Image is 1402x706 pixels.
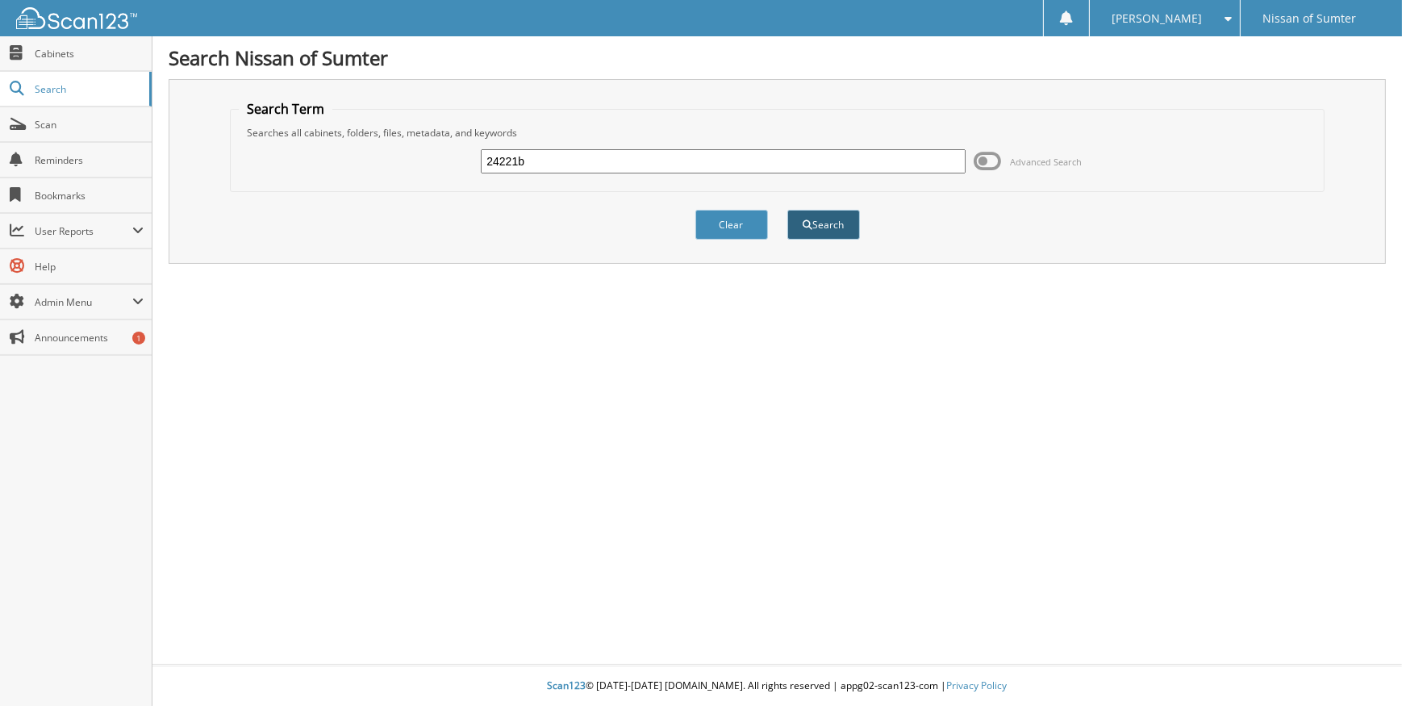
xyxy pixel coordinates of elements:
span: Bookmarks [35,189,144,203]
iframe: Chat Widget [1321,629,1402,706]
div: 1 [132,332,145,345]
span: Scan [35,118,144,132]
span: Search [35,82,141,96]
img: scan123-logo-white.svg [16,7,137,29]
span: User Reports [35,224,132,238]
button: Clear [695,210,768,240]
span: Advanced Search [1010,156,1082,168]
span: Announcements [35,331,144,345]
span: Reminders [35,153,144,167]
span: Admin Menu [35,295,132,309]
a: Privacy Policy [947,679,1008,692]
legend: Search Term [239,100,332,118]
span: Help [35,260,144,274]
span: [PERSON_NAME] [1112,14,1203,23]
h1: Search Nissan of Sumter [169,44,1386,71]
div: Searches all cabinets, folders, files, metadata, and keywords [239,126,1315,140]
button: Search [787,210,860,240]
div: © [DATE]-[DATE] [DOMAIN_NAME]. All rights reserved | appg02-scan123-com | [152,666,1402,706]
span: Nissan of Sumter [1262,14,1356,23]
span: Cabinets [35,47,144,61]
span: Scan123 [548,679,586,692]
